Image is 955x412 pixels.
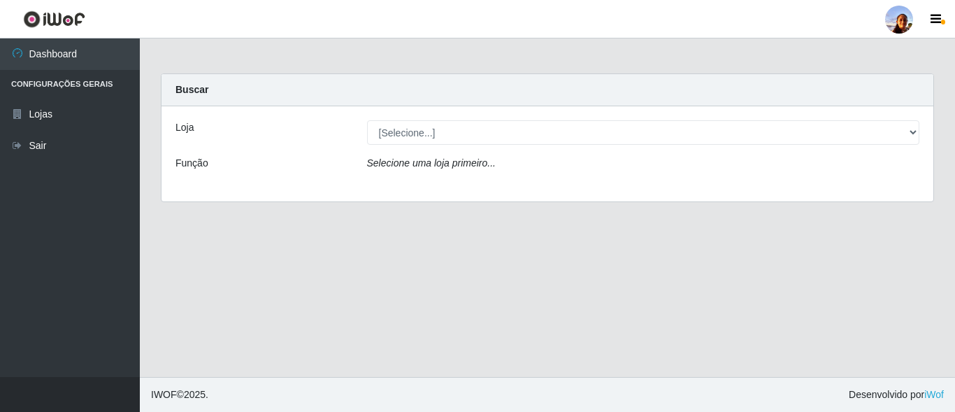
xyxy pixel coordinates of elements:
a: iWof [924,389,944,400]
span: © 2025 . [151,388,208,402]
label: Função [175,156,208,171]
i: Selecione uma loja primeiro... [367,157,496,169]
span: IWOF [151,389,177,400]
span: Desenvolvido por [849,388,944,402]
img: CoreUI Logo [23,10,85,28]
strong: Buscar [175,84,208,95]
label: Loja [175,120,194,135]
